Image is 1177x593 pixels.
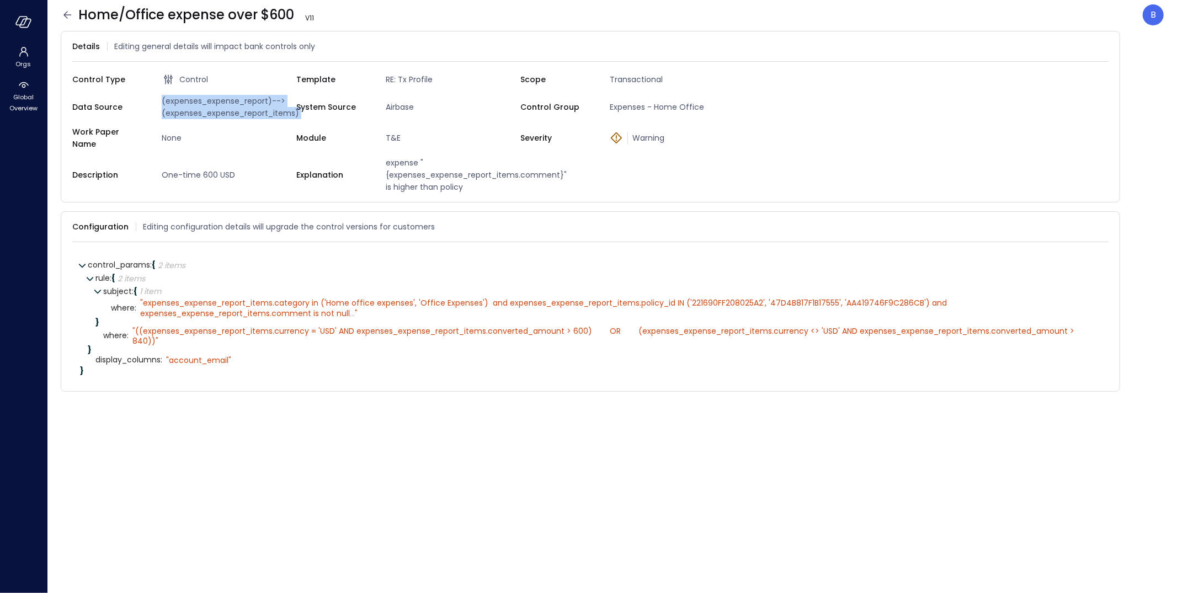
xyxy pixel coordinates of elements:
[296,169,368,181] span: Explanation
[72,73,144,86] span: Control Type
[111,304,136,312] span: where
[134,286,137,297] span: {
[1151,8,1156,22] p: B
[143,221,435,233] span: Editing configuration details will upgrade the control versions for customers
[140,287,161,295] div: 1 item
[135,302,136,313] span: :
[88,259,152,270] span: control_params
[157,95,296,119] span: (expenses_expense_report)-->(expenses_expense_report_items)
[381,132,520,144] span: T&E
[88,346,1101,354] div: }
[157,132,296,144] span: None
[301,13,318,24] span: V 11
[520,73,592,86] span: Scope
[166,355,231,365] div: " account_email"
[296,101,368,113] span: System Source
[605,101,744,113] span: Expenses - Home Office
[520,101,592,113] span: Control Group
[161,354,162,365] span: :
[132,286,134,297] span: :
[95,273,111,284] span: rule
[127,330,129,341] span: :
[72,169,144,181] span: Description
[132,326,1087,346] div: " ((expenses_expense_report_items.currency = 'USD' AND expenses_expense_report_items.converted_am...
[103,332,129,340] span: where
[610,132,744,144] div: Warning
[381,157,520,193] span: expense "{expenses_expense_report_items.comment}" is higher than policy
[150,259,152,270] span: :
[114,40,315,52] span: Editing general details will impact bank controls only
[2,44,45,71] div: Orgs
[162,73,296,86] div: Control
[95,318,1101,326] div: }
[72,126,144,150] span: Work Paper Name
[72,221,129,233] span: Configuration
[296,132,368,144] span: Module
[381,73,520,86] span: RE: Tx Profile
[103,286,134,297] span: subject
[381,101,520,113] span: Airbase
[7,92,40,114] span: Global Overview
[80,367,1101,375] div: }
[16,58,31,70] span: Orgs
[95,356,162,364] span: display_columns
[110,273,111,284] span: :
[140,298,1087,318] div: " "
[140,297,949,318] span: expenses_expense_report_items.category in ('Home office expenses', 'Office Expenses') and expense...
[350,308,355,319] span: ...
[1143,4,1164,25] div: Boaz
[158,261,185,269] div: 2 items
[118,275,145,282] div: 2 items
[152,259,156,270] span: {
[296,73,368,86] span: Template
[78,6,318,24] span: Home/Office expense over $600
[72,101,144,113] span: Data Source
[605,73,744,86] span: Transactional
[72,40,100,52] span: Details
[111,273,115,284] span: {
[157,169,296,181] span: One-time 600 USD
[2,77,45,115] div: Global Overview
[520,132,592,144] span: Severity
